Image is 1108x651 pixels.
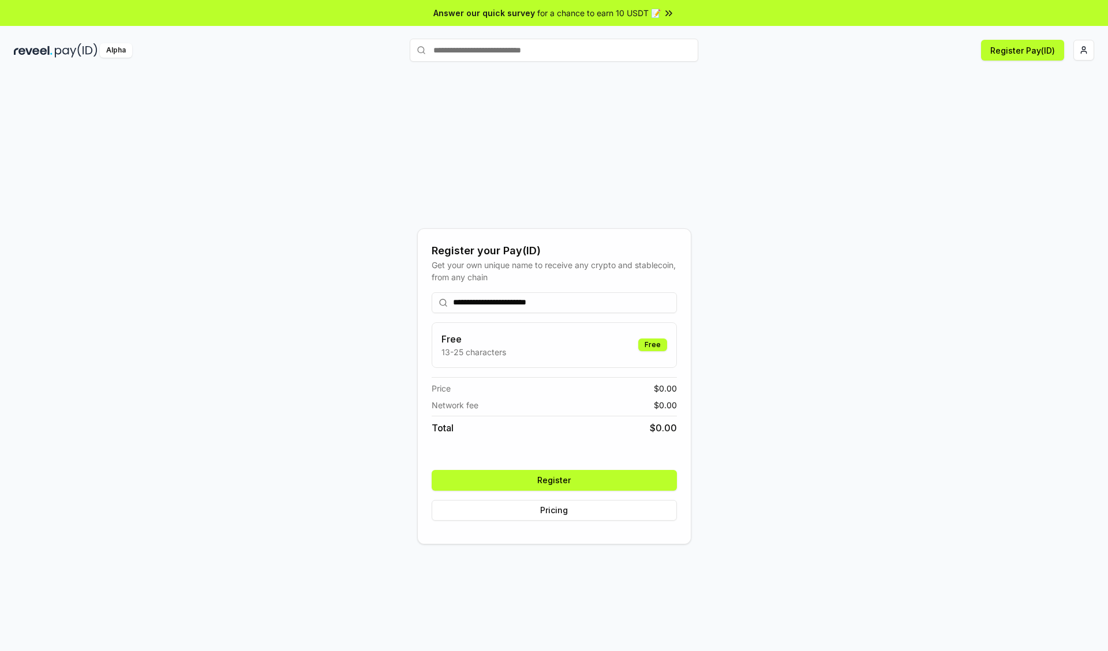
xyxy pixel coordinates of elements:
[433,7,535,19] span: Answer our quick survey
[654,382,677,394] span: $ 0.00
[537,7,661,19] span: for a chance to earn 10 USDT 📝
[432,421,454,435] span: Total
[14,43,53,58] img: reveel_dark
[432,399,478,411] span: Network fee
[650,421,677,435] span: $ 0.00
[55,43,98,58] img: pay_id
[654,399,677,411] span: $ 0.00
[441,332,506,346] h3: Free
[441,346,506,358] p: 13-25 characters
[100,43,132,58] div: Alpha
[432,470,677,491] button: Register
[432,382,451,394] span: Price
[432,243,677,259] div: Register your Pay(ID)
[981,40,1064,61] button: Register Pay(ID)
[432,500,677,521] button: Pricing
[638,338,667,351] div: Free
[432,259,677,283] div: Get your own unique name to receive any crypto and stablecoin, from any chain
